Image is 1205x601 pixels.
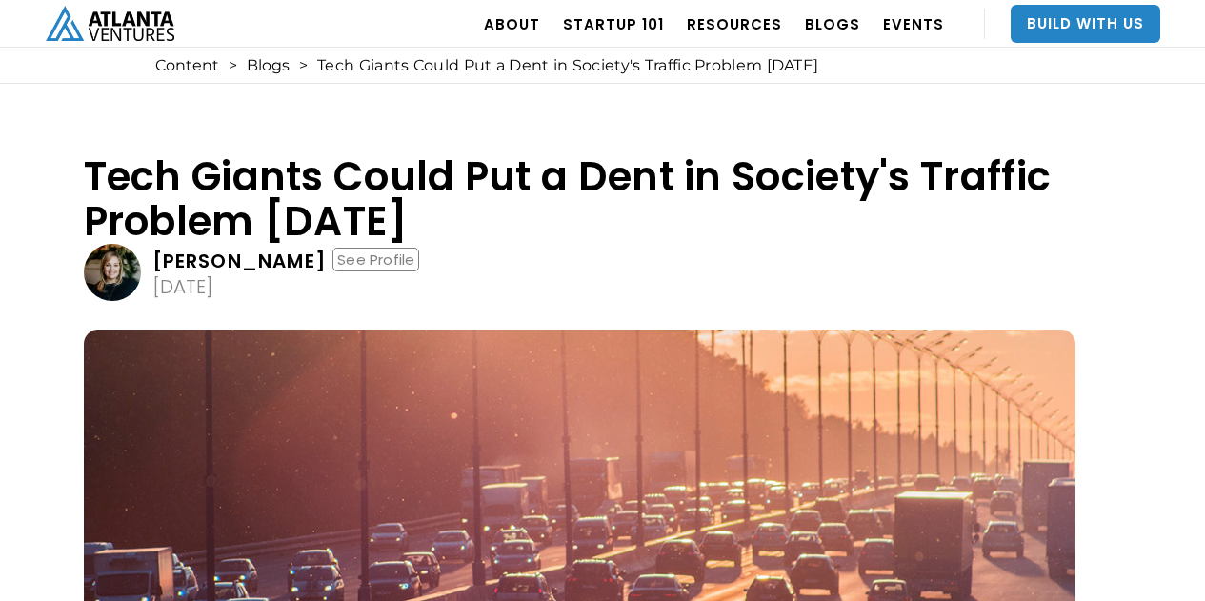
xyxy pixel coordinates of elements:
[84,154,1075,244] h1: Tech Giants Could Put a Dent in Society's Traffic Problem [DATE]
[152,277,213,296] div: [DATE]
[229,56,237,75] div: >
[247,56,290,75] a: Blogs
[152,251,328,270] div: [PERSON_NAME]
[317,56,818,75] div: Tech Giants Could Put a Dent in Society's Traffic Problem [DATE]
[1011,5,1160,43] a: Build With Us
[332,248,419,271] div: See Profile
[84,244,1075,301] a: [PERSON_NAME]See Profile[DATE]
[299,56,308,75] div: >
[155,56,219,75] a: Content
